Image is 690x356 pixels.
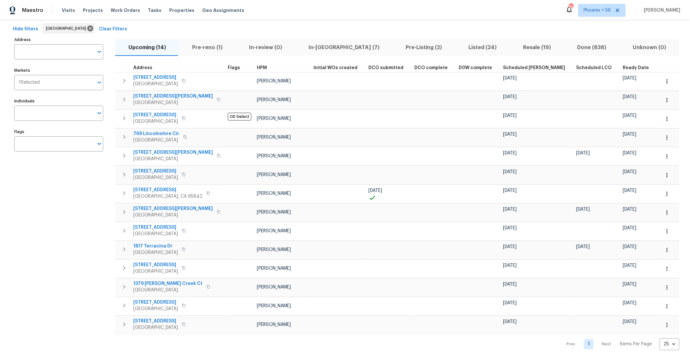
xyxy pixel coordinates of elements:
[46,25,89,32] span: [GEOGRAPHIC_DATA]
[368,188,382,193] span: [DATE]
[22,7,43,14] span: Maestro
[133,81,178,87] span: [GEOGRAPHIC_DATA]
[503,282,517,287] span: [DATE]
[133,306,178,312] span: [GEOGRAPHIC_DATA]
[133,231,178,237] span: [GEOGRAPHIC_DATA]
[133,174,178,181] span: [GEOGRAPHIC_DATA]
[119,43,175,52] span: Upcoming (14)
[19,80,40,85] span: 1 Selected
[257,135,291,140] span: [PERSON_NAME]
[202,7,244,14] span: Geo Assignments
[623,282,636,287] span: [DATE]
[459,43,506,52] span: Listed (24)
[13,25,38,33] span: Hide filters
[133,205,213,212] span: [STREET_ADDRESS][PERSON_NAME]
[576,245,590,249] span: [DATE]
[503,188,517,193] span: [DATE]
[576,207,590,212] span: [DATE]
[10,23,41,35] button: Hide filters
[623,207,636,212] span: [DATE]
[95,47,104,56] button: Open
[257,266,291,271] span: [PERSON_NAME]
[623,76,636,80] span: [DATE]
[623,188,636,193] span: [DATE]
[257,154,291,158] span: [PERSON_NAME]
[133,99,213,106] span: [GEOGRAPHIC_DATA]
[623,43,675,52] span: Unknown (0)
[397,43,452,52] span: Pre-Listing (2)
[14,130,103,134] label: Flags
[503,301,517,305] span: [DATE]
[133,212,213,218] span: [GEOGRAPHIC_DATA]
[228,113,251,120] span: OD Select
[257,116,291,121] span: [PERSON_NAME]
[95,109,104,118] button: Open
[459,66,492,70] span: D0W complete
[503,245,517,249] span: [DATE]
[43,23,94,34] div: [GEOGRAPHIC_DATA]
[313,66,357,70] span: Initial WOs created
[257,322,291,327] span: [PERSON_NAME]
[503,151,517,155] span: [DATE]
[111,7,140,14] span: Work Orders
[623,263,636,268] span: [DATE]
[95,78,104,87] button: Open
[257,98,291,102] span: [PERSON_NAME]
[133,262,178,268] span: [STREET_ADDRESS]
[257,304,291,308] span: [PERSON_NAME]
[503,207,517,212] span: [DATE]
[503,76,517,80] span: [DATE]
[503,132,517,137] span: [DATE]
[133,224,178,231] span: [STREET_ADDRESS]
[133,137,179,143] span: [GEOGRAPHIC_DATA]
[514,43,560,52] span: Resale (19)
[133,168,178,174] span: [STREET_ADDRESS]
[183,43,232,52] span: Pre-reno (1)
[623,66,649,70] span: Ready Date
[133,118,178,125] span: [GEOGRAPHIC_DATA]
[133,74,178,81] span: [STREET_ADDRESS]
[561,338,679,350] nav: Pagination Navigation
[257,79,291,83] span: [PERSON_NAME]
[62,7,75,14] span: Visits
[503,226,517,230] span: [DATE]
[503,263,517,268] span: [DATE]
[257,285,291,289] span: [PERSON_NAME]
[14,38,103,42] label: Address
[169,7,194,14] span: Properties
[133,268,178,275] span: [GEOGRAPHIC_DATA]
[414,66,448,70] span: DCO complete
[133,318,178,324] span: [STREET_ADDRESS]
[133,193,203,200] span: [GEOGRAPHIC_DATA], CA 95842
[257,66,267,70] span: HPM
[257,247,291,252] span: [PERSON_NAME]
[503,95,517,99] span: [DATE]
[623,245,636,249] span: [DATE]
[228,66,240,70] span: Flags
[133,149,213,156] span: [STREET_ADDRESS][PERSON_NAME]
[257,191,291,196] span: [PERSON_NAME]
[584,7,611,14] span: Phoenix + 59
[133,156,213,162] span: [GEOGRAPHIC_DATA]
[133,249,178,256] span: [GEOGRAPHIC_DATA]
[569,4,573,10] div: 751
[503,113,517,118] span: [DATE]
[641,7,680,14] span: [PERSON_NAME]
[576,151,590,155] span: [DATE]
[14,68,103,72] label: Markets
[584,339,594,349] a: Goto page 1
[133,287,203,293] span: [GEOGRAPHIC_DATA]
[576,66,612,70] span: Scheduled LCO
[133,280,203,287] span: 1379 [PERSON_NAME] Creek Ct
[133,324,178,331] span: [GEOGRAPHIC_DATA]
[623,226,636,230] span: [DATE]
[257,173,291,177] span: [PERSON_NAME]
[619,341,652,347] p: Items Per Page
[133,299,178,306] span: [STREET_ADDRESS]
[503,170,517,174] span: [DATE]
[623,301,636,305] span: [DATE]
[95,139,104,148] button: Open
[99,25,127,33] span: Clear Filters
[83,7,103,14] span: Projects
[623,95,636,99] span: [DATE]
